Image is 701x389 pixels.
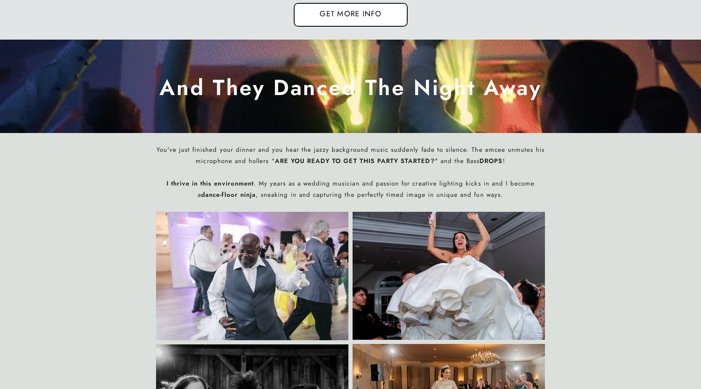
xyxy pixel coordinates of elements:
b: ARE YOU READY TO GET THIS PARTY STARTED? [275,156,435,166]
a: Get more info [310,9,391,21]
h2: And They Danced The Night Away [157,70,544,103]
b: dance-floor ninja [201,190,256,199]
b: DROPS [479,156,502,166]
b: I thrive in this environment [166,179,254,188]
p: You've just finished your dinner and you hear the jazzy background music suddenly fade to silence... [153,144,548,205]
